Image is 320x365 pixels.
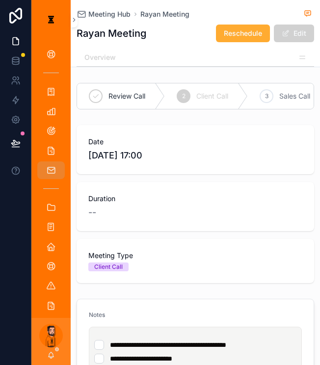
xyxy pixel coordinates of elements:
[140,9,189,19] a: Rayan Meeting
[89,311,105,318] span: Notes
[196,91,228,101] span: Client Call
[77,26,146,40] h1: Rayan Meeting
[88,149,302,162] span: [DATE] 17:00
[279,91,310,101] span: Sales Call
[182,92,186,100] span: 2
[224,28,262,38] span: Reschedule
[31,39,71,318] div: scrollable content
[88,9,131,19] span: Meeting Hub
[216,25,270,42] button: Reschedule
[88,206,96,219] span: --
[265,92,268,100] span: 3
[274,25,314,42] button: Edit
[77,9,131,19] a: Meeting Hub
[88,251,302,261] span: Meeting Type
[108,91,145,101] span: Review Call
[94,262,123,271] div: Client Call
[43,12,59,27] img: App logo
[88,137,302,147] span: Date
[84,52,116,62] span: Overview
[88,194,302,204] span: Duration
